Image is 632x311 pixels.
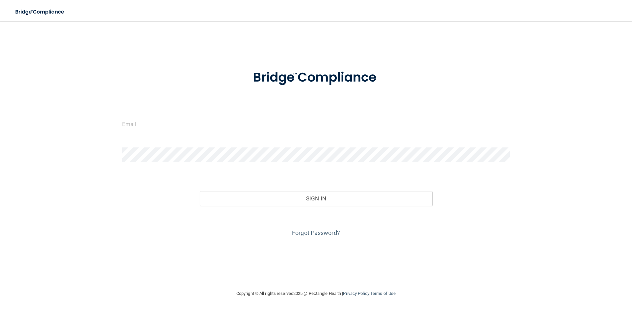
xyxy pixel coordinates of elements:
[343,291,369,296] a: Privacy Policy
[200,191,433,206] button: Sign In
[196,283,436,304] div: Copyright © All rights reserved 2025 @ Rectangle Health | |
[292,229,340,236] a: Forgot Password?
[239,61,393,95] img: bridge_compliance_login_screen.278c3ca4.svg
[10,5,70,19] img: bridge_compliance_login_screen.278c3ca4.svg
[370,291,396,296] a: Terms of Use
[122,117,510,131] input: Email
